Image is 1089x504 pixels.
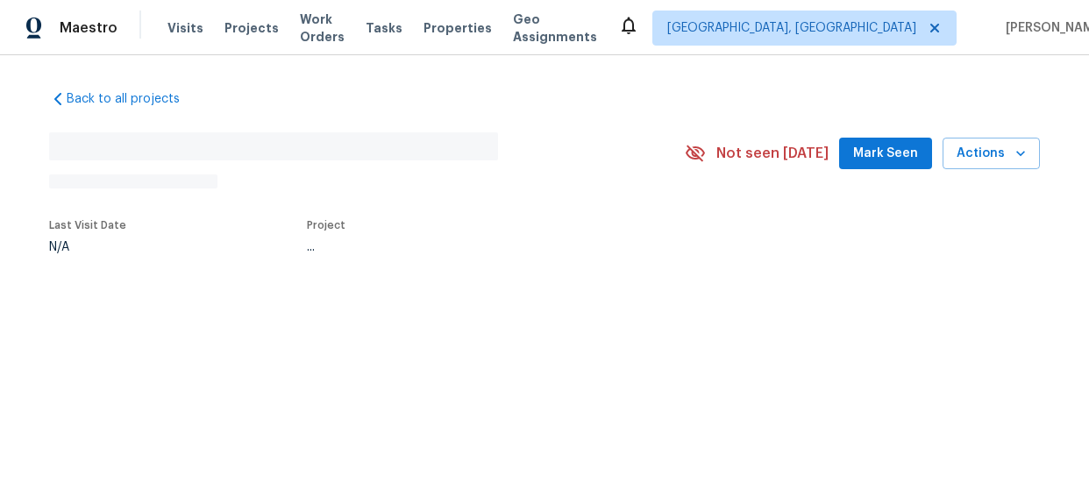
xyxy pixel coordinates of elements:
[49,220,126,231] span: Last Visit Date
[423,19,492,37] span: Properties
[513,11,597,46] span: Geo Assignments
[307,220,345,231] span: Project
[366,22,402,34] span: Tasks
[943,138,1040,170] button: Actions
[307,241,644,253] div: ...
[300,11,345,46] span: Work Orders
[224,19,279,37] span: Projects
[853,143,918,165] span: Mark Seen
[49,90,217,108] a: Back to all projects
[667,19,916,37] span: [GEOGRAPHIC_DATA], [GEOGRAPHIC_DATA]
[957,143,1026,165] span: Actions
[60,19,117,37] span: Maestro
[49,241,126,253] div: N/A
[716,145,829,162] span: Not seen [DATE]
[839,138,932,170] button: Mark Seen
[167,19,203,37] span: Visits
